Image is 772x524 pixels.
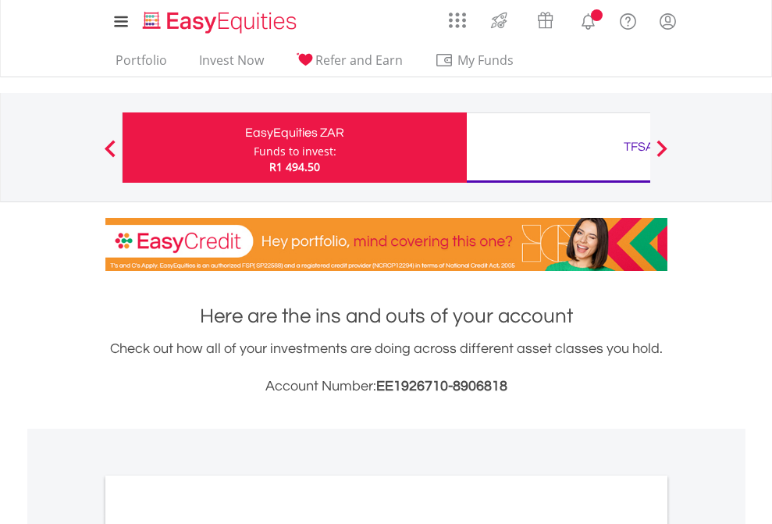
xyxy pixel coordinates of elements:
span: EE1926710-8906818 [376,379,507,394]
h1: Here are the ins and outs of your account [105,302,667,330]
button: Next [646,148,678,163]
span: My Funds [435,50,537,70]
a: AppsGrid [439,4,476,29]
img: EasyCredit Promotion Banner [105,218,667,271]
a: Notifications [568,4,608,35]
a: Portfolio [109,52,173,77]
a: Invest Now [193,52,270,77]
a: Refer and Earn [290,52,409,77]
div: Funds to invest: [254,144,336,159]
div: EasyEquities ZAR [132,122,457,144]
div: Check out how all of your investments are doing across different asset classes you hold. [105,338,667,397]
img: vouchers-v2.svg [532,8,558,33]
img: EasyEquities_Logo.png [140,9,303,35]
a: Home page [137,4,303,35]
a: Vouchers [522,4,568,33]
img: thrive-v2.svg [486,8,512,33]
button: Previous [94,148,126,163]
span: R1 494.50 [269,159,320,174]
a: FAQ's and Support [608,4,648,35]
img: grid-menu-icon.svg [449,12,466,29]
h3: Account Number: [105,376,667,397]
a: My Profile [648,4,688,38]
span: Refer and Earn [315,52,403,69]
